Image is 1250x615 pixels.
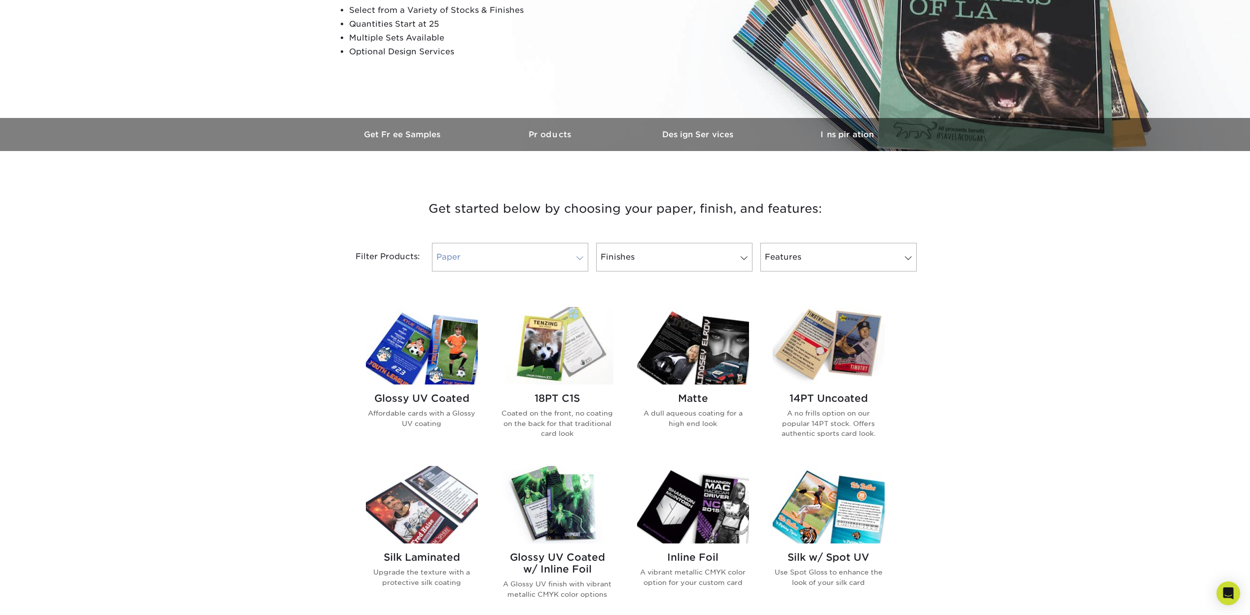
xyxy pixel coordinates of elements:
[773,551,885,563] h2: Silk w/ Spot UV
[329,130,477,139] h3: Get Free Samples
[349,3,588,17] li: Select from a Variety of Stocks & Finishes
[501,307,613,454] a: 18PT C1S Trading Cards 18PT C1S Coated on the front, no coating on the back for that traditional ...
[773,466,885,615] a: Silk w/ Spot UV Trading Cards Silk w/ Spot UV Use Spot Gloss to enhance the look of your silk card
[366,307,478,454] a: Glossy UV Coated Trading Cards Glossy UV Coated Affordable cards with a Glossy UV coating
[637,567,749,587] p: A vibrant metallic CMYK color option for your custom card
[366,392,478,404] h2: Glossy UV Coated
[637,307,749,454] a: Matte Trading Cards Matte A dull aqueous coating for a high end look
[366,466,478,615] a: Silk Laminated Trading Cards Silk Laminated Upgrade the texture with a protective silk coating
[432,243,588,271] a: Paper
[637,466,749,615] a: Inline Foil Trading Cards Inline Foil A vibrant metallic CMYK color option for your custom card
[637,408,749,428] p: A dull aqueous coating for a high end look
[760,243,917,271] a: Features
[773,307,885,384] img: 14PT Uncoated Trading Cards
[596,243,752,271] a: Finishes
[625,130,773,139] h3: Design Services
[366,307,478,384] img: Glossy UV Coated Trading Cards
[637,392,749,404] h2: Matte
[773,130,921,139] h3: Inspiration
[501,392,613,404] h2: 18PT C1S
[366,551,478,563] h2: Silk Laminated
[366,567,478,587] p: Upgrade the texture with a protective silk coating
[773,307,885,454] a: 14PT Uncoated Trading Cards 14PT Uncoated A no frills option on our popular 14PT stock. Offers au...
[349,31,588,45] li: Multiple Sets Available
[477,130,625,139] h3: Products
[625,118,773,151] a: Design Services
[477,118,625,151] a: Products
[773,118,921,151] a: Inspiration
[501,466,613,543] img: Glossy UV Coated w/ Inline Foil Trading Cards
[773,466,885,543] img: Silk w/ Spot UV Trading Cards
[366,466,478,543] img: Silk Laminated Trading Cards
[329,243,428,271] div: Filter Products:
[773,392,885,404] h2: 14PT Uncoated
[501,466,613,615] a: Glossy UV Coated w/ Inline Foil Trading Cards Glossy UV Coated w/ Inline Foil A Glossy UV finish ...
[501,408,613,438] p: Coated on the front, no coating on the back for that traditional card look
[501,579,613,599] p: A Glossy UV finish with vibrant metallic CMYK color options
[637,551,749,563] h2: Inline Foil
[337,187,914,231] h3: Get started below by choosing your paper, finish, and features:
[637,466,749,543] img: Inline Foil Trading Cards
[637,307,749,384] img: Matte Trading Cards
[501,551,613,575] h2: Glossy UV Coated w/ Inline Foil
[366,408,478,428] p: Affordable cards with a Glossy UV coating
[773,567,885,587] p: Use Spot Gloss to enhance the look of your silk card
[329,118,477,151] a: Get Free Samples
[501,307,613,384] img: 18PT C1S Trading Cards
[349,45,588,59] li: Optional Design Services
[773,408,885,438] p: A no frills option on our popular 14PT stock. Offers authentic sports card look.
[349,17,588,31] li: Quantities Start at 25
[1216,581,1240,605] div: Open Intercom Messenger
[2,585,84,612] iframe: Google Customer Reviews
